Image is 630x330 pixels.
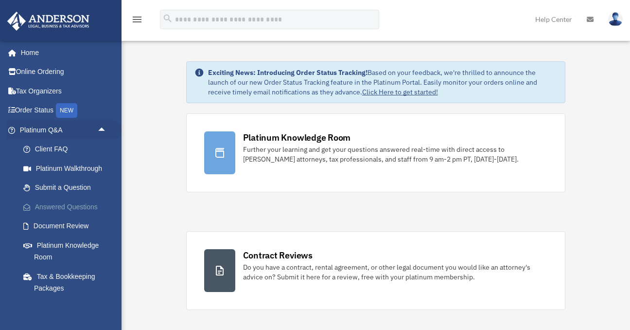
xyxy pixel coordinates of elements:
a: Home [7,43,117,62]
div: Based on your feedback, we're thrilled to announce the launch of our new Order Status Tracking fe... [208,68,558,97]
span: arrow_drop_up [97,120,117,140]
a: Document Review [14,217,122,236]
a: Client FAQ [14,140,122,159]
a: Online Ordering [7,62,122,82]
img: Anderson Advisors Platinum Portal [4,12,92,31]
div: Do you have a contract, rental agreement, or other legal document you would like an attorney's ad... [243,262,548,282]
div: Further your learning and get your questions answered real-time with direct access to [PERSON_NAM... [243,145,548,164]
a: Submit a Question [14,178,122,198]
a: Platinum Knowledge Room [14,236,122,267]
a: Click Here to get started! [362,88,438,96]
i: search [162,13,173,24]
strong: Exciting News: Introducing Order Status Tracking! [208,68,367,77]
div: Platinum Knowledge Room [243,131,351,144]
a: Tax Organizers [7,81,122,101]
a: menu [131,17,143,25]
a: Platinum Walkthrough [14,159,122,178]
i: menu [131,14,143,25]
img: User Pic [608,12,623,26]
a: Contract Reviews Do you have a contract, rental agreement, or other legal document you would like... [186,231,566,310]
a: Answered Questions [14,197,122,217]
a: Order StatusNEW [7,101,122,121]
div: Contract Reviews [243,249,313,261]
a: Platinum Knowledge Room Further your learning and get your questions answered real-time with dire... [186,113,566,192]
a: Platinum Q&Aarrow_drop_up [7,120,122,140]
div: NEW [56,103,77,118]
a: Tax & Bookkeeping Packages [14,267,122,298]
